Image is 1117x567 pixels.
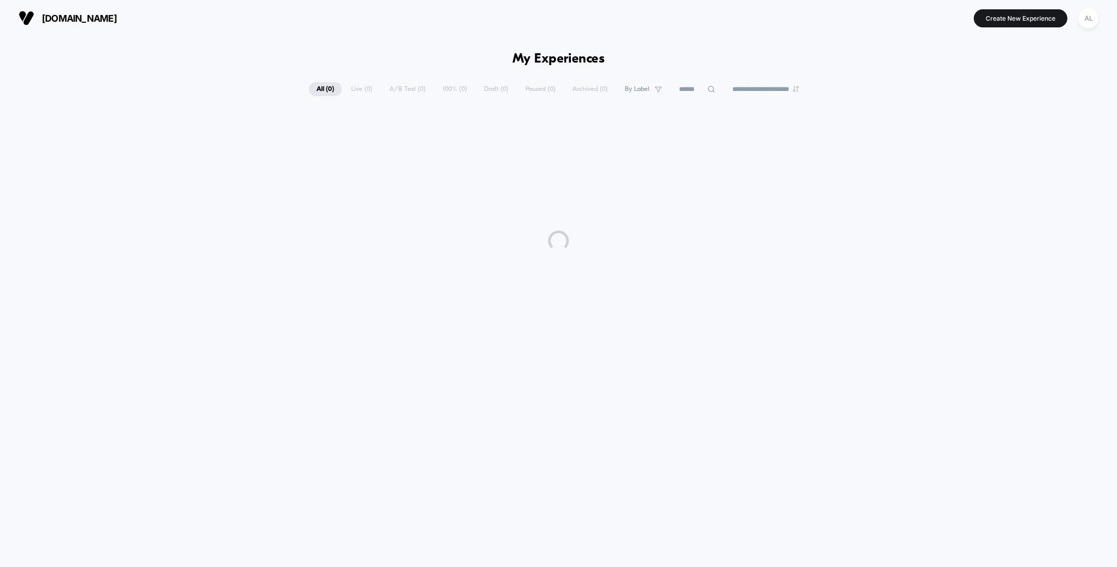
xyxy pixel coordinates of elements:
img: end [793,86,799,92]
span: [DOMAIN_NAME] [42,13,117,24]
h1: My Experiences [512,52,605,67]
button: [DOMAIN_NAME] [16,10,120,26]
div: AL [1078,8,1098,28]
button: AL [1075,8,1101,29]
span: All ( 0 ) [309,82,342,96]
img: Visually logo [19,10,34,26]
span: By Label [625,85,650,93]
button: Create New Experience [974,9,1067,27]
